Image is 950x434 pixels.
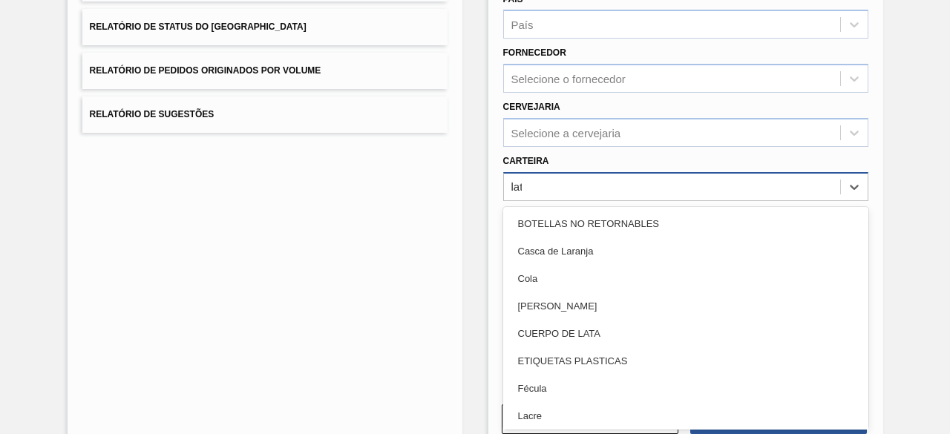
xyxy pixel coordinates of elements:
[503,47,566,58] label: Fornecedor
[90,22,307,32] span: Relatório de Status do [GEOGRAPHIC_DATA]
[503,156,549,166] label: Carteira
[82,9,448,45] button: Relatório de Status do [GEOGRAPHIC_DATA]
[511,73,626,85] div: Selecione o fornecedor
[503,237,868,265] div: Casca de Laranja
[503,292,868,320] div: [PERSON_NAME]
[90,65,321,76] span: Relatório de Pedidos Originados por Volume
[82,53,448,89] button: Relatório de Pedidos Originados por Volume
[503,210,868,237] div: BOTELLAS NO RETORNABLES
[503,265,868,292] div: Cola
[503,102,560,112] label: Cervejaria
[511,126,621,139] div: Selecione a cervejaria
[503,347,868,375] div: ETIQUETAS PLASTICAS
[511,19,534,31] div: País
[503,320,868,347] div: CUERPO DE LATA
[90,109,214,119] span: Relatório de Sugestões
[502,404,678,434] button: Limpar
[503,375,868,402] div: Fécula
[82,96,448,133] button: Relatório de Sugestões
[503,402,868,430] div: Lacre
